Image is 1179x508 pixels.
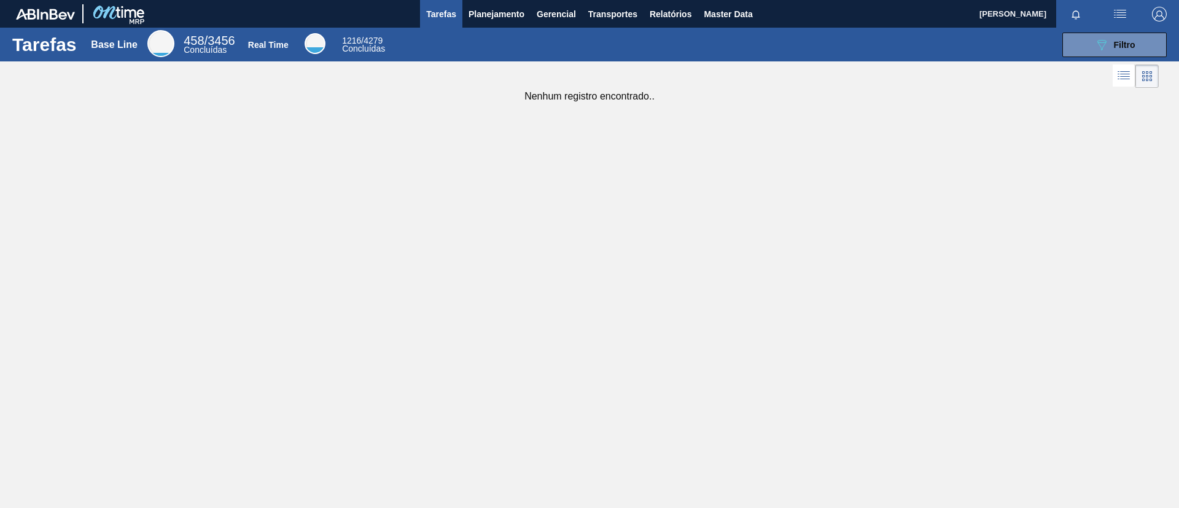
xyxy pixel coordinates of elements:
span: Filtro [1114,40,1135,50]
span: Planejamento [469,7,524,21]
span: Relatórios [650,7,691,21]
span: Master Data [704,7,752,21]
div: Real Time [342,37,385,53]
div: Real Time [305,33,325,54]
span: Transportes [588,7,637,21]
span: Concluídas [342,44,385,53]
img: userActions [1113,7,1127,21]
span: / 3456 [184,34,235,47]
span: 458 [184,34,204,47]
button: Notificações [1056,6,1095,23]
span: Tarefas [426,7,456,21]
span: Concluídas [184,45,227,55]
h1: Tarefas [12,37,77,52]
span: 1216 [342,36,361,45]
div: Base Line [184,36,235,54]
div: Real Time [248,40,289,50]
img: TNhmsLtSVTkK8tSr43FrP2fwEKptu5GPRR3wAAAABJRU5ErkJggg== [16,9,75,20]
div: Base Line [91,39,138,50]
div: Base Line [147,30,174,57]
span: Gerencial [537,7,576,21]
div: Visão em Cards [1135,64,1159,88]
div: Visão em Lista [1113,64,1135,88]
span: / 4279 [342,36,383,45]
button: Filtro [1062,33,1167,57]
img: Logout [1152,7,1167,21]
